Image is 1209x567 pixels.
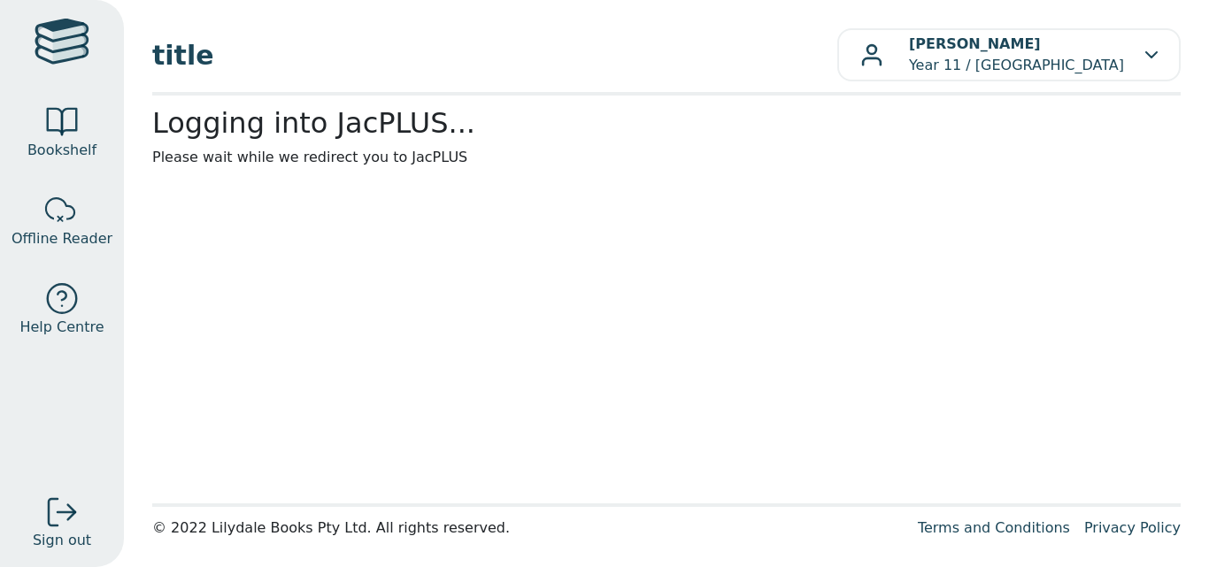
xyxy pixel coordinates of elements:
[152,35,837,75] span: title
[1084,519,1181,536] a: Privacy Policy
[909,34,1124,76] p: Year 11 / [GEOGRAPHIC_DATA]
[19,317,104,338] span: Help Centre
[918,519,1070,536] a: Terms and Conditions
[152,517,904,539] div: © 2022 Lilydale Books Pty Ltd. All rights reserved.
[909,35,1041,52] b: [PERSON_NAME]
[152,106,1181,140] h2: Logging into JacPLUS...
[837,28,1181,81] button: [PERSON_NAME]Year 11 / [GEOGRAPHIC_DATA]
[12,228,112,249] span: Offline Reader
[33,530,91,551] span: Sign out
[152,147,1181,168] p: Please wait while we redirect you to JacPLUS
[27,140,96,161] span: Bookshelf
